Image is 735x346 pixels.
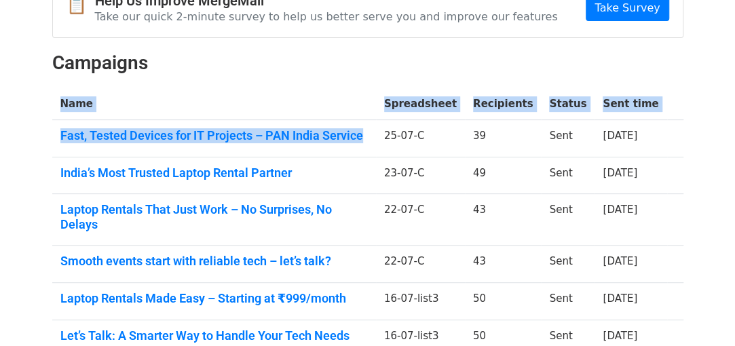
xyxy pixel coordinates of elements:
a: [DATE] [603,130,637,142]
p: Take our quick 2-minute survey to help us better serve you and improve our features [95,9,558,24]
a: [DATE] [603,255,637,267]
a: [DATE] [603,167,637,179]
a: Laptop Rentals Made Easy – Starting at ₹999/month [60,291,368,306]
td: Sent [541,283,595,320]
a: [DATE] [603,330,637,342]
a: Fast, Tested Devices for IT Projects – PAN India Service [60,128,368,143]
a: [DATE] [603,204,637,216]
th: Spreadsheet [376,88,465,120]
td: 43 [465,246,542,283]
td: 25-07-C [376,120,465,157]
th: Recipients [465,88,542,120]
td: 22-07-C [376,194,465,246]
td: 39 [465,120,542,157]
a: Smooth events start with reliable tech – let’s talk? [60,254,368,269]
h2: Campaigns [52,52,683,75]
a: India’s Most Trusted Laptop Rental Partner [60,166,368,180]
td: Sent [541,120,595,157]
td: Sent [541,157,595,194]
td: 43 [465,194,542,246]
td: 22-07-C [376,246,465,283]
a: Laptop Rentals That Just Work – No Surprises, No Delays [60,202,368,231]
td: Sent [541,194,595,246]
iframe: Chat Widget [667,281,735,346]
td: 23-07-C [376,157,465,194]
td: 16-07-list3 [376,283,465,320]
td: 50 [465,283,542,320]
th: Name [52,88,376,120]
a: [DATE] [603,292,637,305]
td: 49 [465,157,542,194]
a: Let’s Talk: A Smarter Way to Handle Your Tech Needs [60,328,368,343]
td: Sent [541,246,595,283]
th: Status [541,88,595,120]
th: Sent time [595,88,666,120]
